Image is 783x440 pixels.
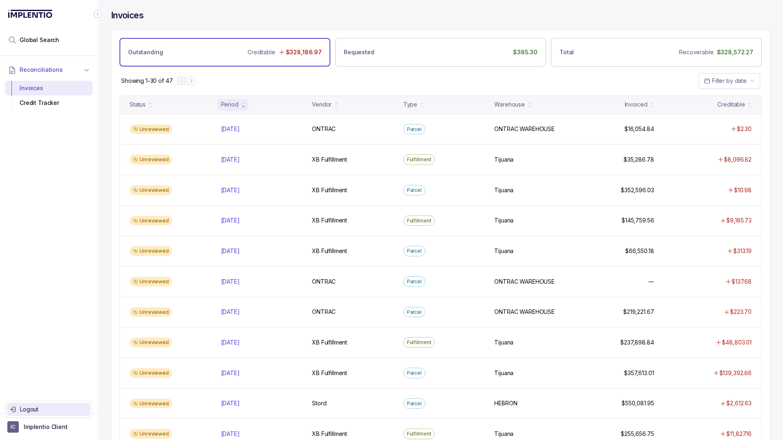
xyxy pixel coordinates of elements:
p: $328,572.27 [717,48,753,56]
p: — [648,278,654,286]
p: Parcel [407,186,422,194]
button: Next Page [187,77,195,85]
p: $8,096.82 [724,156,752,164]
p: $11,827.16 [726,430,752,438]
p: $385.30 [513,48,537,56]
p: ONTRAC WAREHOUSE [494,278,555,286]
p: Parcel [407,308,422,316]
p: $16,054.84 [624,125,654,133]
p: [DATE] [221,156,240,164]
p: Tijuana [494,369,513,377]
p: Creditable [248,48,275,56]
p: $35,286.78 [624,156,654,164]
p: $10.98 [734,186,752,194]
div: Warehouse [494,100,525,109]
p: $550,081.95 [622,399,654,407]
p: Parcel [407,125,422,133]
div: Remaining page entries [121,77,173,85]
p: XB Fulfillment [312,369,347,377]
p: Parcel [407,278,422,286]
p: Tijuana [494,338,513,347]
p: XB Fulfillment [312,186,347,194]
p: $139,392.66 [719,369,752,377]
div: Unreviewed [130,429,172,439]
p: ONTRAC [312,278,336,286]
p: Showing 1-30 of 47 [121,77,173,85]
p: [DATE] [221,430,240,438]
div: Status [130,100,146,109]
div: Credit Tracker [11,96,86,110]
p: [DATE] [221,308,240,316]
div: Unreviewed [130,399,172,409]
div: Unreviewed [130,307,172,317]
p: Fulfillment [407,217,431,225]
p: $328,186.97 [286,48,322,56]
div: Reconciliations [5,79,93,112]
p: HEBRON [494,399,517,407]
p: $66,550.18 [625,247,654,255]
p: Tijuana [494,216,513,224]
p: [DATE] [221,125,240,133]
p: $357,613.01 [624,369,654,377]
span: User initials [7,421,19,433]
div: Creditable [717,100,745,109]
p: Total [560,48,574,56]
p: [DATE] [221,369,240,377]
p: $352,596.03 [621,186,654,194]
p: $313.19 [733,247,752,255]
p: Tijuana [494,186,513,194]
p: ONTRAC WAREHOUSE [494,125,555,133]
p: Tijuana [494,156,513,164]
p: Fulfillment [407,430,431,438]
div: Unreviewed [130,368,172,378]
search: Date Range Picker [704,77,747,85]
p: Fulfillment [407,156,431,164]
p: ONTRAC [312,308,336,316]
p: [DATE] [221,247,240,255]
p: XB Fulfillment [312,156,347,164]
p: Stord [312,399,326,407]
div: Invoices [11,81,86,96]
div: Unreviewed [130,124,172,134]
p: XB Fulfillment [312,338,347,347]
button: User initialsImplentio Client [7,421,91,433]
p: $219,221.67 [623,308,654,316]
p: $237,898.84 [620,338,654,347]
p: Recoverable [679,48,713,56]
div: Invoiced [625,100,648,109]
p: XB Fulfillment [312,216,347,224]
p: [DATE] [221,216,240,224]
p: Tijuana [494,430,513,438]
span: Reconciliations [20,66,63,74]
span: Global Search [20,36,59,44]
p: Requested [344,48,374,56]
p: $2,612.63 [726,399,752,407]
div: Period [221,100,239,109]
p: ONTRAC [312,125,336,133]
div: Type [403,100,417,109]
p: [DATE] [221,278,240,286]
p: XB Fulfillment [312,430,347,438]
p: $48,803.01 [722,338,752,347]
p: [DATE] [221,186,240,194]
p: Parcel [407,369,422,377]
p: XB Fulfillment [312,247,347,255]
div: Unreviewed [130,338,172,347]
p: Fulfillment [407,338,431,347]
span: Filter by date [712,77,747,84]
p: Outstanding [128,48,163,56]
p: $2.30 [737,125,752,133]
p: $223.70 [730,308,752,316]
div: Unreviewed [130,216,172,226]
h4: Invoices [111,10,144,21]
div: Unreviewed [130,155,172,164]
button: Reconciliations [5,61,93,79]
p: ONTRAC WAREHOUSE [494,308,555,316]
div: Collapse Icon [93,9,103,19]
div: Unreviewed [130,246,172,256]
button: Date Range Picker [699,73,760,89]
p: $137.68 [732,278,752,286]
p: Parcel [407,247,422,255]
p: Implentio Client [24,423,68,431]
p: [DATE] [221,338,240,347]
